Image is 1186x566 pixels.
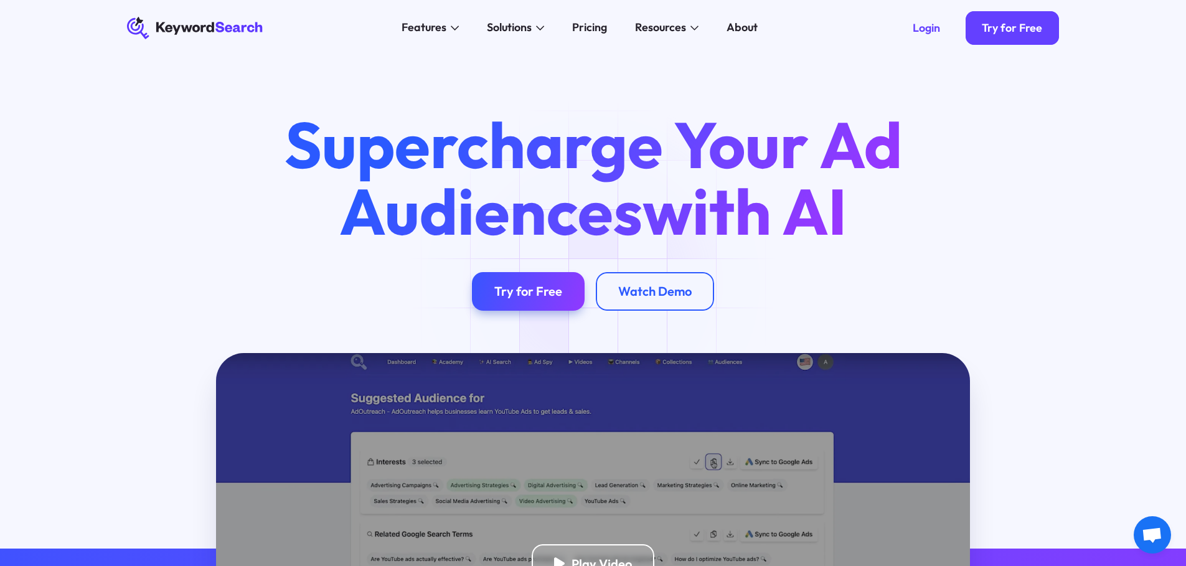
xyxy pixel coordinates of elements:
div: Try for Free [494,283,562,299]
div: Solutions [487,19,532,36]
a: Pricing [564,17,616,39]
h1: Supercharge Your Ad Audiences [258,111,928,243]
a: About [718,17,766,39]
div: Resources [635,19,686,36]
div: Features [402,19,446,36]
div: Pricing [572,19,607,36]
div: Try for Free [982,21,1042,35]
div: Watch Demo [618,283,692,299]
a: Try for Free [966,11,1060,45]
span: with AI [642,171,847,252]
div: About [727,19,758,36]
div: Login [913,21,940,35]
div: Open chat [1134,516,1171,554]
a: Login [896,11,957,45]
a: Try for Free [472,272,585,311]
